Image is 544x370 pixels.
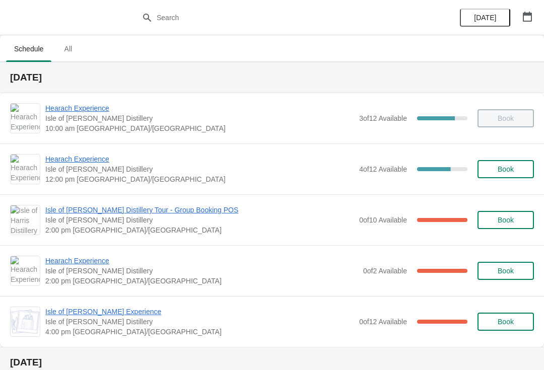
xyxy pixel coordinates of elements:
span: All [55,40,81,58]
span: Hearach Experience [45,256,358,266]
span: Hearach Experience [45,154,354,164]
span: Book [498,165,514,173]
span: 4 of 12 Available [359,165,407,173]
span: Isle of [PERSON_NAME] Distillery [45,266,358,276]
span: Isle of [PERSON_NAME] Distillery Tour - Group Booking POS [45,205,354,215]
span: 10:00 am [GEOGRAPHIC_DATA]/[GEOGRAPHIC_DATA] [45,123,354,133]
span: Isle of [PERSON_NAME] Experience [45,307,354,317]
h2: [DATE] [10,357,534,367]
img: Hearach Experience | Isle of Harris Distillery | 10:00 am Europe/London [11,104,40,133]
h2: [DATE] [10,72,534,83]
span: 0 of 10 Available [359,216,407,224]
span: Book [498,216,514,224]
img: Isle of Harris Gin Experience | Isle of Harris Distillery | 4:00 pm Europe/London [11,310,40,334]
span: Schedule [6,40,51,58]
span: 4:00 pm [GEOGRAPHIC_DATA]/[GEOGRAPHIC_DATA] [45,327,354,337]
span: 2:00 pm [GEOGRAPHIC_DATA]/[GEOGRAPHIC_DATA] [45,225,354,235]
button: Book [478,211,534,229]
img: Hearach Experience | Isle of Harris Distillery | 2:00 pm Europe/London [11,256,40,285]
input: Search [156,9,408,27]
span: Isle of [PERSON_NAME] Distillery [45,113,354,123]
span: 12:00 pm [GEOGRAPHIC_DATA]/[GEOGRAPHIC_DATA] [45,174,354,184]
img: Hearach Experience | Isle of Harris Distillery | 12:00 pm Europe/London [11,155,40,184]
button: Book [478,160,534,178]
span: 2:00 pm [GEOGRAPHIC_DATA]/[GEOGRAPHIC_DATA] [45,276,358,286]
span: 3 of 12 Available [359,114,407,122]
span: Hearach Experience [45,103,354,113]
span: 0 of 12 Available [359,318,407,326]
span: [DATE] [474,14,496,22]
span: Book [498,318,514,326]
span: Book [498,267,514,275]
button: Book [478,262,534,280]
span: Isle of [PERSON_NAME] Distillery [45,164,354,174]
span: 0 of 2 Available [363,267,407,275]
span: Isle of [PERSON_NAME] Distillery [45,215,354,225]
button: [DATE] [460,9,510,27]
button: Book [478,313,534,331]
span: Isle of [PERSON_NAME] Distillery [45,317,354,327]
img: Isle of Harris Distillery Tour - Group Booking POS | Isle of Harris Distillery | 2:00 pm Europe/L... [11,205,40,235]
